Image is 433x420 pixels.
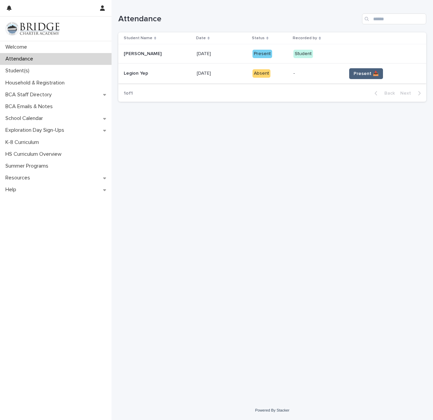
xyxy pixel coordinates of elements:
p: K-8 Curriculum [3,139,44,146]
p: [DATE] [197,50,212,57]
p: [PERSON_NAME] [124,50,163,57]
p: BCA Staff Directory [3,92,57,98]
p: Legion Yep [124,69,149,76]
div: Absent [252,69,270,78]
p: Summer Programs [3,163,54,169]
tr: Legion YepLegion Yep [DATE][DATE] Absent-Present 📥 [118,64,426,83]
p: Recorded by [293,34,317,42]
tr: [PERSON_NAME][PERSON_NAME] [DATE][DATE] PresentStudent [118,44,426,64]
p: Exploration Day Sign-Ups [3,127,70,133]
span: Back [380,91,395,96]
input: Search [362,14,426,24]
div: Present [252,50,272,58]
p: Date [196,34,206,42]
p: Resources [3,175,35,181]
h1: Attendance [118,14,359,24]
p: HS Curriculum Overview [3,151,67,157]
p: [DATE] [197,69,212,76]
img: V1C1m3IdTEidaUdm9Hs0 [5,22,59,35]
p: BCA Emails & Notes [3,103,58,110]
button: Present 📥 [349,68,383,79]
p: Student(s) [3,68,35,74]
p: Status [252,34,265,42]
p: Attendance [3,56,39,62]
p: Welcome [3,44,32,50]
button: Next [398,90,426,96]
button: Back [369,90,398,96]
a: Powered By Stacker [255,408,289,412]
p: School Calendar [3,115,48,122]
span: Present 📥 [354,70,379,77]
p: - [293,71,341,76]
p: 1 of 1 [118,85,138,102]
p: Help [3,187,22,193]
div: Student [293,50,313,58]
span: Next [400,91,415,96]
p: Household & Registration [3,80,70,86]
p: Student Name [124,34,152,42]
